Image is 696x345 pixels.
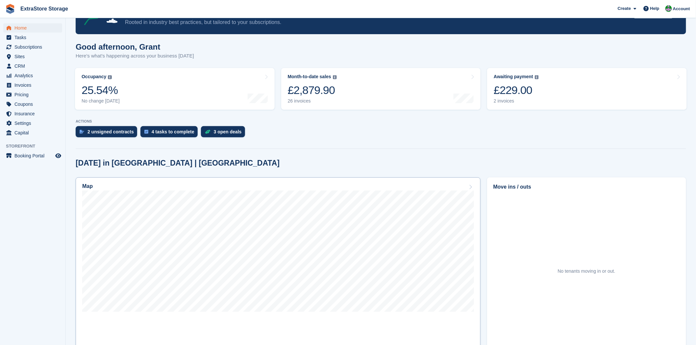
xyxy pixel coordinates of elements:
[650,5,659,12] span: Help
[494,74,533,80] div: Awaiting payment
[3,52,62,61] a: menu
[152,129,194,134] div: 4 tasks to complete
[3,23,62,33] a: menu
[5,4,15,14] img: stora-icon-8386f47178a22dfd0bd8f6a31ec36ba5ce8667c1dd55bd0f319d3a0aa187defe.svg
[3,90,62,99] a: menu
[205,129,211,134] img: deal-1b604bf984904fb50ccaf53a9ad4b4a5d6e5aea283cecdc64d6e3604feb123c2.svg
[75,68,275,110] a: Occupancy 25.54% No change [DATE]
[494,98,539,104] div: 2 invoices
[82,183,93,189] h2: Map
[214,129,242,134] div: 3 open deals
[14,23,54,33] span: Home
[14,33,54,42] span: Tasks
[3,151,62,160] a: menu
[3,80,62,90] a: menu
[82,83,120,97] div: 25.54%
[6,143,65,149] span: Storefront
[125,19,629,26] p: Rooted in industry best practices, but tailored to your subscriptions.
[3,119,62,128] a: menu
[3,71,62,80] a: menu
[494,83,539,97] div: £229.00
[14,109,54,118] span: Insurance
[3,109,62,118] a: menu
[281,68,481,110] a: Month-to-date sales £2,879.90 26 invoices
[14,71,54,80] span: Analytics
[14,80,54,90] span: Invoices
[201,126,248,141] a: 3 open deals
[14,61,54,71] span: CRM
[76,126,140,141] a: 2 unsigned contracts
[3,128,62,137] a: menu
[673,6,690,12] span: Account
[82,74,106,80] div: Occupancy
[76,159,280,168] h2: [DATE] in [GEOGRAPHIC_DATA] | [GEOGRAPHIC_DATA]
[288,98,337,104] div: 26 invoices
[14,151,54,160] span: Booking Portal
[144,130,148,134] img: task-75834270c22a3079a89374b754ae025e5fb1db73e45f91037f5363f120a921f8.svg
[76,42,194,51] h1: Good afternoon, Grant
[288,83,337,97] div: £2,879.90
[14,52,54,61] span: Sites
[14,42,54,52] span: Subscriptions
[82,98,120,104] div: No change [DATE]
[3,100,62,109] a: menu
[14,128,54,137] span: Capital
[14,119,54,128] span: Settings
[493,183,680,191] h2: Move ins / outs
[333,75,337,79] img: icon-info-grey-7440780725fd019a000dd9b08b2336e03edf1995a4989e88bcd33f0948082b44.svg
[18,3,71,14] a: ExtraStore Storage
[288,74,331,80] div: Month-to-date sales
[87,129,134,134] div: 2 unsigned contracts
[76,52,194,60] p: Here's what's happening across your business [DATE]
[665,5,672,12] img: Grant Daniel
[3,42,62,52] a: menu
[618,5,631,12] span: Create
[3,61,62,71] a: menu
[54,152,62,160] a: Preview store
[80,130,84,134] img: contract_signature_icon-13c848040528278c33f63329250d36e43548de30e8caae1d1a13099fd9432cc5.svg
[558,268,615,275] div: No tenants moving in or out.
[14,90,54,99] span: Pricing
[14,100,54,109] span: Coupons
[487,68,687,110] a: Awaiting payment £229.00 2 invoices
[108,75,112,79] img: icon-info-grey-7440780725fd019a000dd9b08b2336e03edf1995a4989e88bcd33f0948082b44.svg
[140,126,201,141] a: 4 tasks to complete
[535,75,539,79] img: icon-info-grey-7440780725fd019a000dd9b08b2336e03edf1995a4989e88bcd33f0948082b44.svg
[3,33,62,42] a: menu
[76,119,686,124] p: ACTIONS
